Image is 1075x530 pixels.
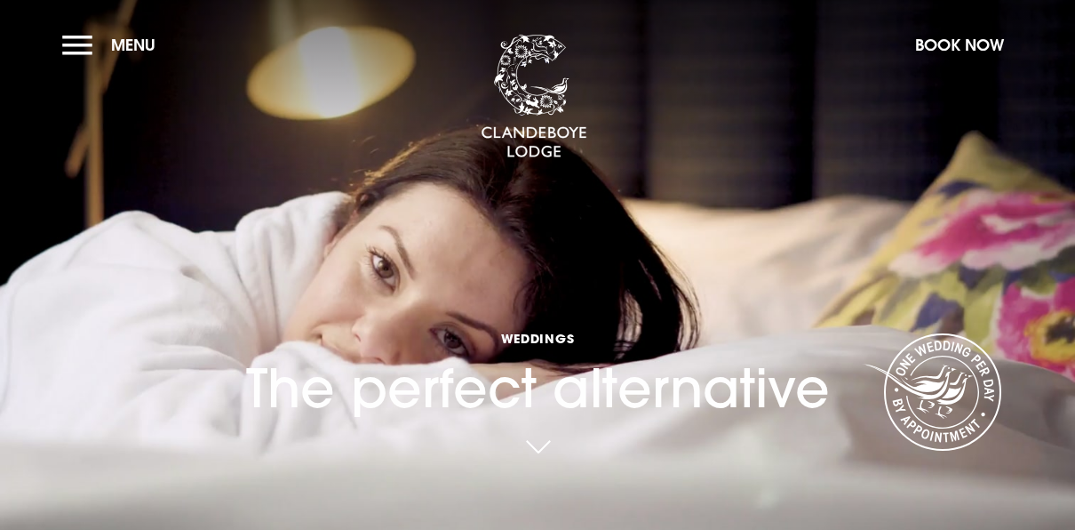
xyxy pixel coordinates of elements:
[111,35,155,55] span: Menu
[906,26,1013,64] button: Book Now
[246,330,830,347] span: Weddings
[62,26,164,64] button: Menu
[246,263,830,420] h1: The perfect alternative
[481,35,587,159] img: Clandeboye Lodge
